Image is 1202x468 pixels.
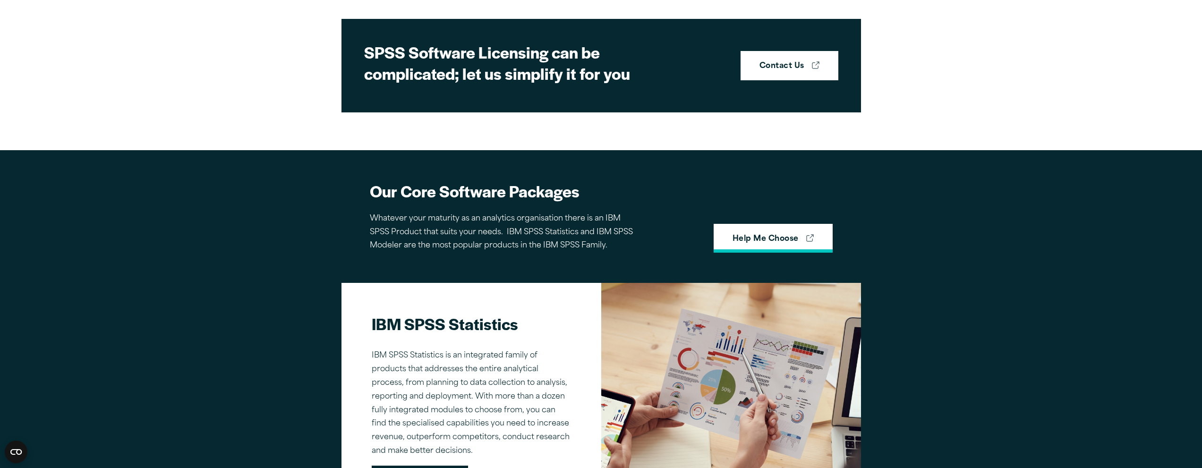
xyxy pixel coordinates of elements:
[372,349,571,458] p: IBM SPSS Statistics is an integrated family of products that addresses the entire analytical proc...
[741,51,838,80] a: Contact Us
[714,224,833,253] a: Help Me Choose
[370,180,637,202] h2: Our Core Software Packages
[372,313,571,334] h2: IBM SPSS Statistics
[364,42,695,84] h2: SPSS Software Licensing can be complicated; let us simplify it for you
[370,212,637,253] p: Whatever your maturity as an analytics organisation there is an IBM SPSS Product that suits your ...
[759,60,804,73] strong: Contact Us
[5,441,27,463] button: Open CMP widget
